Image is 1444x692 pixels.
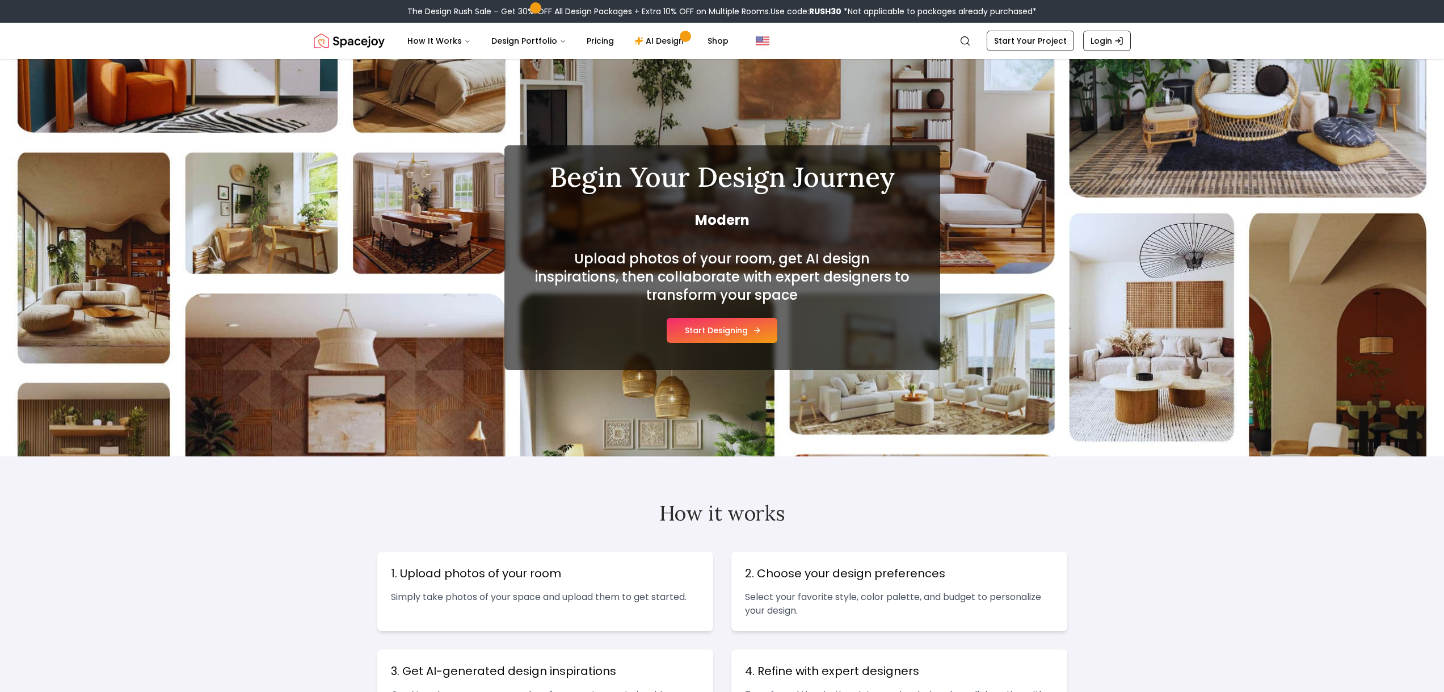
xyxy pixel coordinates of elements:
[756,34,769,48] img: United States
[398,30,738,52] nav: Main
[391,565,700,581] h3: 1. Upload photos of your room
[314,30,385,52] a: Spacejoy
[745,590,1054,618] p: Select your favorite style, color palette, and budget to personalize your design.
[578,30,623,52] a: Pricing
[745,565,1054,581] h3: 2. Choose your design preferences
[841,6,1037,17] span: *Not applicable to packages already purchased*
[377,502,1067,525] h2: How it works
[987,31,1074,51] a: Start Your Project
[532,211,913,229] span: Modern
[391,663,700,679] h3: 3. Get AI-generated design inspirations
[482,30,575,52] button: Design Portfolio
[809,6,841,17] b: RUSH30
[532,250,913,304] h2: Upload photos of your room, get AI design inspirations, then collaborate with expert designers to...
[771,6,841,17] span: Use code:
[532,163,913,191] h1: Begin Your Design Journey
[407,6,1037,17] div: The Design Rush Sale – Get 30% OFF All Design Packages + Extra 10% OFF on Multiple Rooms.
[391,590,700,604] p: Simply take photos of your space and upload them to get started.
[745,663,1054,679] h3: 4. Refine with expert designers
[698,30,738,52] a: Shop
[667,318,777,343] button: Start Designing
[314,30,385,52] img: Spacejoy Logo
[625,30,696,52] a: AI Design
[1083,31,1131,51] a: Login
[314,23,1131,59] nav: Global
[398,30,480,52] button: How It Works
